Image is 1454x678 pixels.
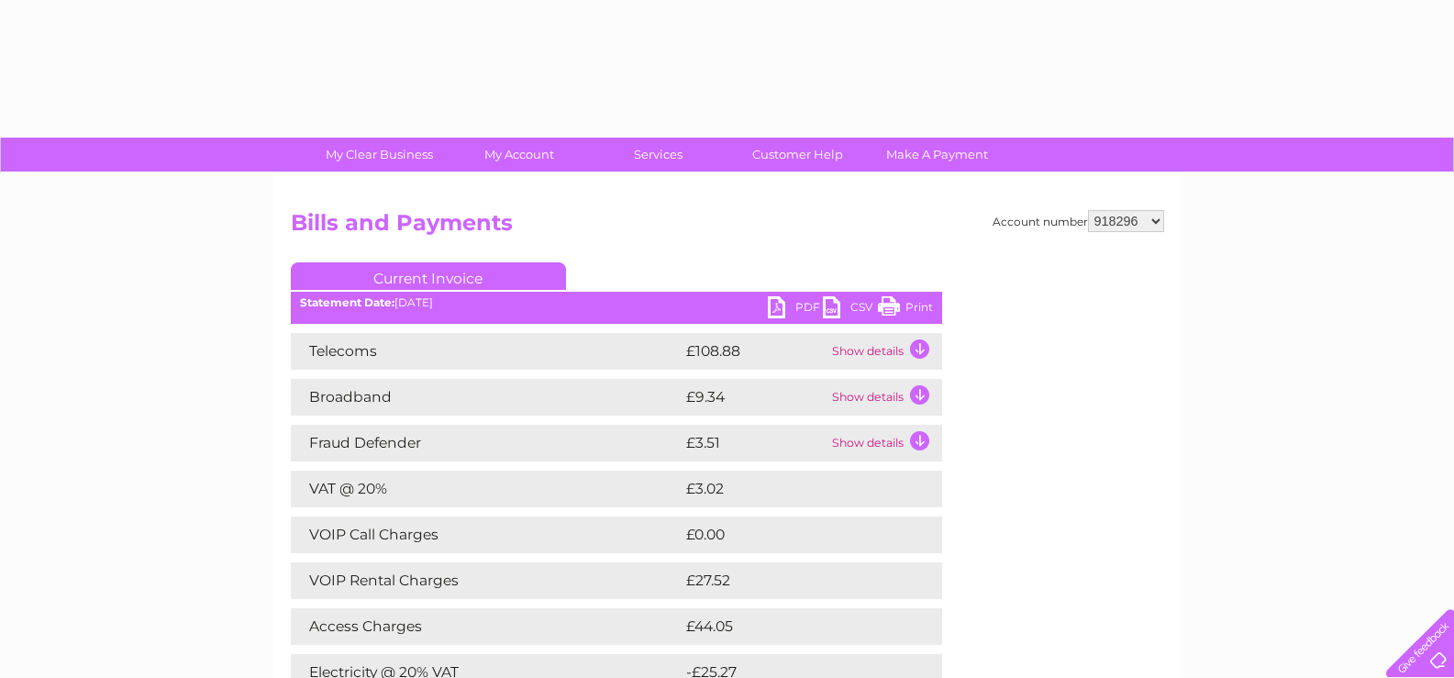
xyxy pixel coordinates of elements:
a: Customer Help [722,138,873,172]
a: Current Invoice [291,262,566,290]
a: My Clear Business [304,138,455,172]
td: £27.52 [682,562,904,599]
a: Make A Payment [861,138,1013,172]
a: My Account [443,138,594,172]
td: £3.02 [682,471,899,507]
td: VAT @ 20% [291,471,682,507]
a: Print [878,296,933,323]
td: £44.05 [682,608,905,645]
td: £0.00 [682,517,900,553]
td: VOIP Rental Charges [291,562,682,599]
div: [DATE] [291,296,942,309]
a: PDF [768,296,823,323]
div: Account number [993,210,1164,232]
td: Broadband [291,379,682,416]
a: CSV [823,296,878,323]
b: Statement Date: [300,295,394,309]
td: £108.88 [682,333,827,370]
td: VOIP Call Charges [291,517,682,553]
a: Services [583,138,734,172]
td: Access Charges [291,608,682,645]
td: Telecoms [291,333,682,370]
td: Fraud Defender [291,425,682,461]
td: Show details [827,379,942,416]
td: Show details [827,333,942,370]
td: £3.51 [682,425,827,461]
td: Show details [827,425,942,461]
h2: Bills and Payments [291,210,1164,245]
td: £9.34 [682,379,827,416]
